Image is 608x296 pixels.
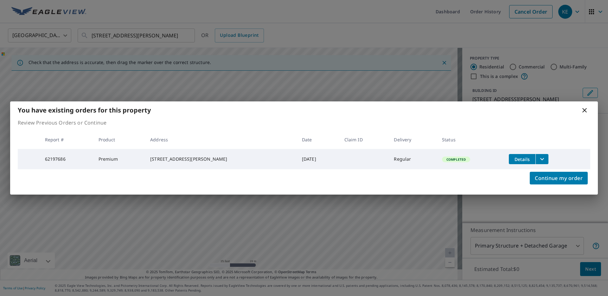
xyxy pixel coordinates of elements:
[150,156,292,162] div: [STREET_ADDRESS][PERSON_NAME]
[145,130,297,149] th: Address
[93,130,145,149] th: Product
[535,174,583,183] span: Continue my order
[18,106,151,114] b: You have existing orders for this property
[443,157,470,162] span: Completed
[40,130,93,149] th: Report #
[535,154,548,164] button: filesDropdownBtn-62197686
[389,149,437,169] td: Regular
[509,154,535,164] button: detailsBtn-62197686
[93,149,145,169] td: Premium
[389,130,437,149] th: Delivery
[437,130,504,149] th: Status
[530,172,588,184] button: Continue my order
[297,149,339,169] td: [DATE]
[297,130,339,149] th: Date
[339,130,389,149] th: Claim ID
[40,149,93,169] td: 62197686
[18,119,590,126] p: Review Previous Orders or Continue
[513,156,532,162] span: Details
